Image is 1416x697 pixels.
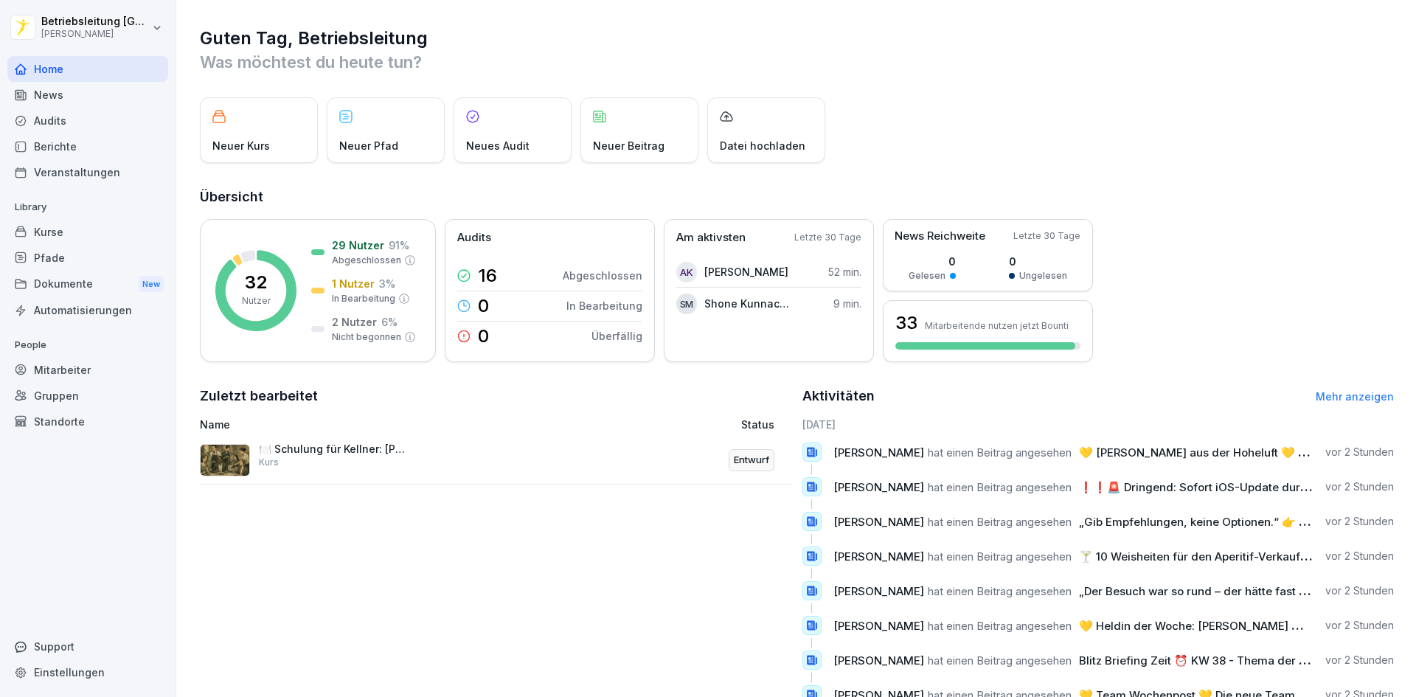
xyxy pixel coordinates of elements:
p: Neues Audit [466,138,530,153]
h3: 33 [895,311,917,336]
p: Abgeschlossen [563,268,642,283]
a: Pfade [7,245,168,271]
p: 🍽️ Schulung für Kellner: [PERSON_NAME] [259,443,406,456]
p: Entwurf [734,453,769,468]
span: [PERSON_NAME] [833,549,924,564]
p: Überfällig [591,328,642,344]
div: Support [7,634,168,659]
p: Kurs [259,456,279,469]
p: vor 2 Stunden [1325,549,1394,564]
span: hat einen Beitrag angesehen [928,619,1072,633]
a: DokumenteNew [7,271,168,298]
a: Veranstaltungen [7,159,168,185]
p: In Bearbeitung [566,298,642,313]
p: Ungelesen [1019,269,1067,282]
a: Audits [7,108,168,133]
p: 0 [1009,254,1067,269]
span: [PERSON_NAME] [833,619,924,633]
h2: Aktivitäten [802,386,875,406]
p: vor 2 Stunden [1325,653,1394,667]
a: News [7,82,168,108]
p: [PERSON_NAME] [41,29,149,39]
p: Neuer Pfad [339,138,398,153]
p: People [7,333,168,357]
span: [PERSON_NAME] [833,480,924,494]
p: 32 [245,274,267,291]
span: [PERSON_NAME] [833,584,924,598]
p: 6 % [381,314,398,330]
a: Automatisierungen [7,297,168,323]
a: Mehr anzeigen [1316,390,1394,403]
p: Datei hochladen [720,138,805,153]
p: 1 Nutzer [332,276,375,291]
a: Berichte [7,133,168,159]
p: 0 [478,297,489,315]
a: Gruppen [7,383,168,409]
p: vor 2 Stunden [1325,618,1394,633]
h2: Zuletzt bearbeitet [200,386,792,406]
span: hat einen Beitrag angesehen [928,480,1072,494]
p: Neuer Beitrag [593,138,664,153]
p: Letzte 30 Tage [1013,229,1080,243]
p: Neuer Kurs [212,138,270,153]
p: 3 % [379,276,395,291]
p: Name [200,417,571,432]
div: AK [676,262,697,282]
a: Mitarbeiter [7,357,168,383]
p: 52 min. [828,264,861,280]
p: 16 [478,267,497,285]
p: vor 2 Stunden [1325,479,1394,494]
p: Shone Kunnackal Mathew [704,296,789,311]
p: Letzte 30 Tage [794,231,861,244]
p: vor 2 Stunden [1325,583,1394,598]
p: 0 [909,254,956,269]
p: Was möchtest du heute tun? [200,50,1394,74]
p: 91 % [389,237,409,253]
p: Abgeschlossen [332,254,401,267]
p: Nutzer [242,294,271,308]
div: SM [676,294,697,314]
h6: [DATE] [802,417,1395,432]
div: Dokumente [7,271,168,298]
div: New [139,276,164,293]
span: hat einen Beitrag angesehen [928,584,1072,598]
a: Kurse [7,219,168,245]
h2: Übersicht [200,187,1394,207]
p: Betriebsleitung [GEOGRAPHIC_DATA] [41,15,149,28]
span: [PERSON_NAME] [833,515,924,529]
span: hat einen Beitrag angesehen [928,515,1072,529]
h1: Guten Tag, Betriebsleitung [200,27,1394,50]
p: Mitarbeitende nutzen jetzt Bounti [925,320,1069,331]
p: 29 Nutzer [332,237,384,253]
p: vor 2 Stunden [1325,445,1394,460]
a: Home [7,56,168,82]
p: In Bearbeitung [332,292,395,305]
p: Gelesen [909,269,945,282]
p: Am aktivsten [676,229,746,246]
p: 0 [478,327,489,345]
p: Status [741,417,774,432]
p: Audits [457,229,491,246]
p: [PERSON_NAME] [704,264,788,280]
span: hat einen Beitrag angesehen [928,445,1072,460]
p: 9 min. [833,296,861,311]
a: Standorte [7,409,168,434]
span: [PERSON_NAME] [833,445,924,460]
a: 🍽️ Schulung für Kellner: [PERSON_NAME]KursEntwurf [200,437,792,485]
p: Library [7,195,168,219]
p: vor 2 Stunden [1325,514,1394,529]
a: Einstellungen [7,659,168,685]
p: 2 Nutzer [332,314,377,330]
